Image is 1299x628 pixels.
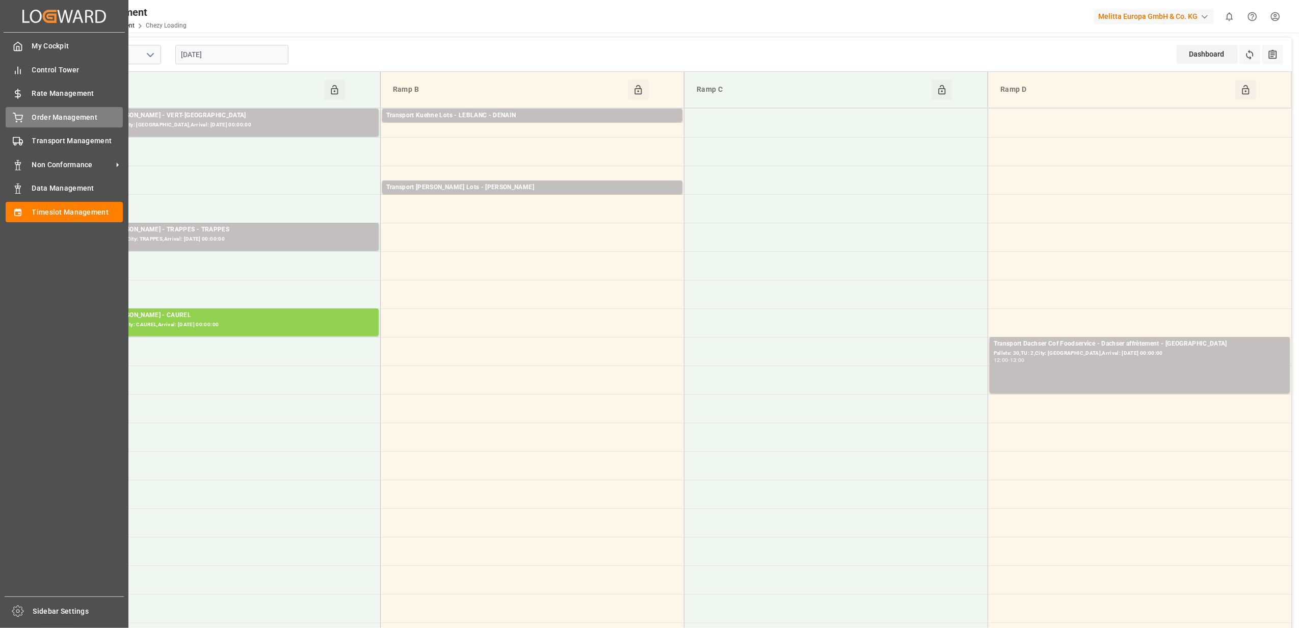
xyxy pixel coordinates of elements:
div: 12:00 [994,358,1009,362]
div: Dashboard [1177,45,1238,64]
span: Non Conformance [32,160,113,170]
button: show 0 new notifications [1218,5,1241,28]
span: My Cockpit [32,41,123,51]
div: Ramp C [693,80,932,99]
a: My Cockpit [6,36,123,56]
div: 13:00 [1010,358,1025,362]
span: Transport Management [32,136,123,146]
div: - [1009,358,1010,362]
button: Help Center [1241,5,1264,28]
a: Order Management [6,107,123,127]
a: Data Management [6,178,123,198]
div: Transport [PERSON_NAME] - TRAPPES - TRAPPES [82,225,375,235]
div: Pallets: ,TU: 194,City: CAUREL,Arrival: [DATE] 00:00:00 [82,321,375,329]
a: Rate Management [6,84,123,103]
div: Melitta Europa GmbH & Co. KG [1094,9,1214,24]
div: Transport [PERSON_NAME] - CAUREL [82,310,375,321]
button: open menu [142,47,157,63]
button: Melitta Europa GmbH & Co. KG [1094,7,1218,26]
span: Order Management [32,112,123,123]
div: Transport [PERSON_NAME] - VERT-[GEOGRAPHIC_DATA] [82,111,375,121]
div: Ramp A [85,80,324,99]
div: Pallets: ,TU: 359,City: [GEOGRAPHIC_DATA],Arrival: [DATE] 00:00:00 [386,121,678,129]
span: Control Tower [32,65,123,75]
div: Ramp B [389,80,628,99]
a: Transport Management [6,131,123,151]
span: Data Management [32,183,123,194]
input: DD-MM-YYYY [175,45,288,64]
div: Pallets: 3,TU: 56,City: [GEOGRAPHIC_DATA],Arrival: [DATE] 00:00:00 [82,121,375,129]
span: Timeslot Management [32,207,123,218]
span: Rate Management [32,88,123,99]
div: Transport Kuehne Lots - LEBLANC - DENAIN [386,111,678,121]
a: Timeslot Management [6,202,123,222]
div: Transport [PERSON_NAME] Lots - [PERSON_NAME] [386,182,678,193]
div: Pallets: 30,TU: 2,City: [GEOGRAPHIC_DATA],Arrival: [DATE] 00:00:00 [994,349,1286,358]
span: Sidebar Settings [33,606,124,617]
div: Pallets: 4,TU: 129,City: TRAPPES,Arrival: [DATE] 00:00:00 [82,235,375,244]
div: Transport Dachser Cof Foodservice - Dachser affrètement - [GEOGRAPHIC_DATA] [994,339,1286,349]
a: Control Tower [6,60,123,80]
div: Ramp D [996,80,1235,99]
div: Pallets: 3,TU: 87,City: [GEOGRAPHIC_DATA],Arrival: [DATE] 00:00:00 [386,193,678,201]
